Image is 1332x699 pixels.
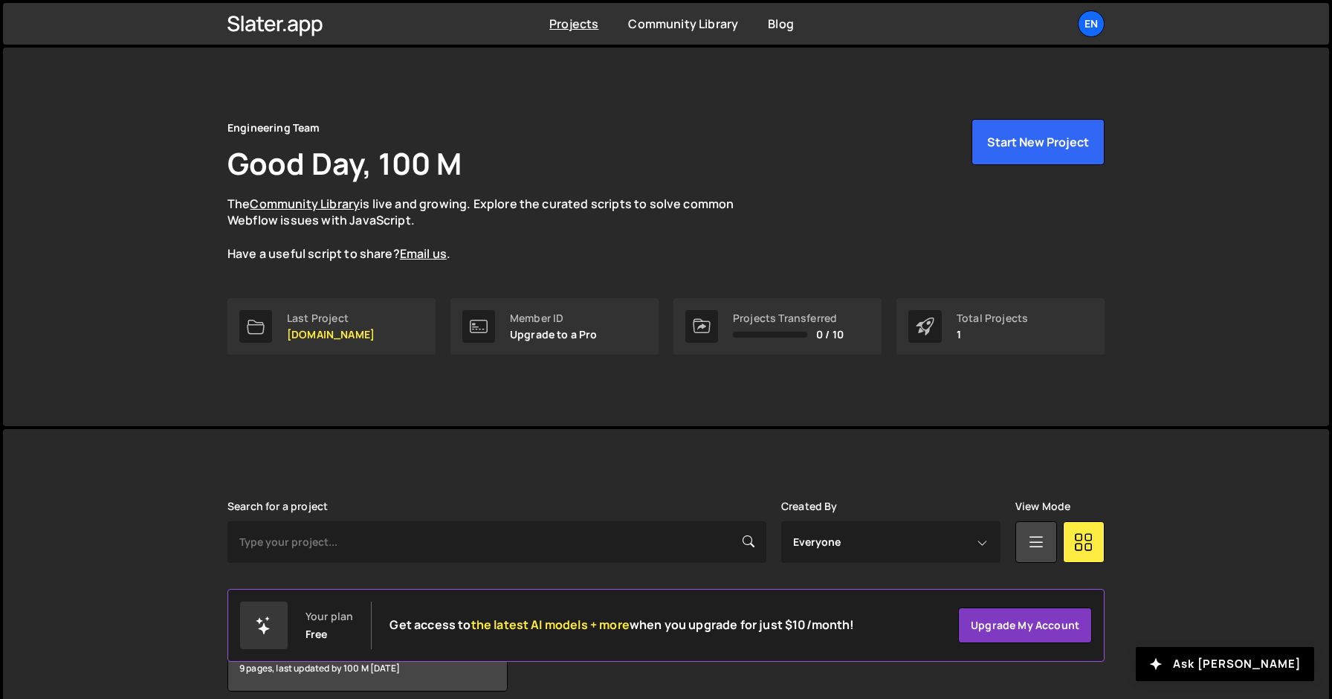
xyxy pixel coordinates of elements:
h2: Get access to when you upgrade for just $10/month! [389,618,854,632]
div: Last Project [287,312,375,324]
label: View Mode [1015,500,1070,512]
div: 9 pages, last updated by 100 M [DATE] [228,646,507,691]
button: Ask [PERSON_NAME] [1136,647,1314,681]
div: Engineering Team [227,119,320,137]
div: Free [305,628,328,640]
label: Created By [781,500,838,512]
input: Type your project... [227,521,766,563]
a: Upgrade my account [958,608,1092,643]
a: Blog [768,16,794,32]
span: 0 / 10 [816,329,844,341]
div: Total Projects [957,312,1028,324]
label: Search for a project [227,500,328,512]
div: Projects Transferred [733,312,844,324]
a: Community Library [628,16,738,32]
a: En [1078,10,1105,37]
h1: Good Day, 100 M [227,143,462,184]
a: Last Project [DOMAIN_NAME] [227,298,436,355]
p: 1 [957,329,1028,341]
p: [DOMAIN_NAME] [287,329,375,341]
button: Start New Project [971,119,1105,165]
p: The is live and growing. Explore the curated scripts to solve common Webflow issues with JavaScri... [227,196,763,262]
a: Community Library [250,196,360,212]
a: Email us [400,245,447,262]
div: Member ID [510,312,598,324]
p: Upgrade to a Pro [510,329,598,341]
span: the latest AI models + more [471,616,630,633]
div: Your plan [305,611,353,622]
a: Projects [549,16,598,32]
